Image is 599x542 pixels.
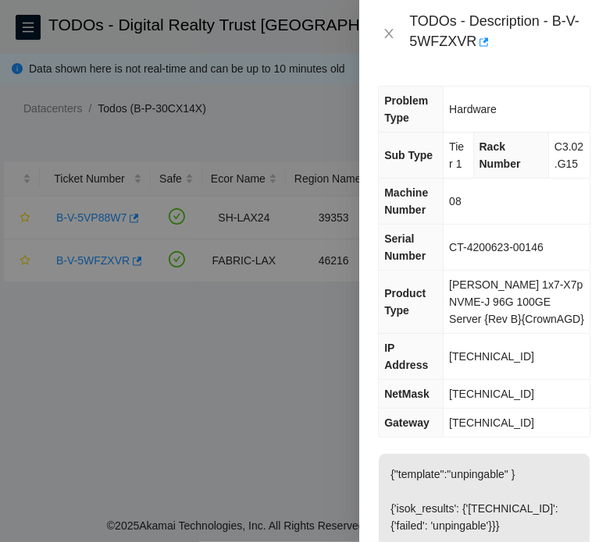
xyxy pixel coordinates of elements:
span: CT-4200623-00146 [449,241,544,253]
span: [TECHNICAL_ID] [449,416,534,429]
span: Machine Number [384,186,428,216]
span: Sub Type [384,149,433,161]
span: Gateway [384,416,430,429]
span: C3.02.G15 [554,140,583,170]
span: [TECHNICAL_ID] [449,350,534,363]
span: Product Type [384,287,426,317]
span: Problem Type [384,94,428,124]
span: NetMask [384,388,430,400]
span: IP Address [384,342,428,371]
button: Close [378,27,400,41]
span: [TECHNICAL_ID] [449,388,534,400]
span: Serial Number [384,232,426,262]
div: TODOs - Description - B-V-5WFZXVR [409,12,580,55]
span: [PERSON_NAME] 1x7-X7p NVME-J 96G 100GE Server {Rev B}{CrownAGD} [449,278,584,325]
span: Tier 1 [449,140,464,170]
span: close [383,27,395,40]
span: Rack Number [480,140,521,170]
span: Hardware [449,103,497,115]
span: 08 [449,195,462,207]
